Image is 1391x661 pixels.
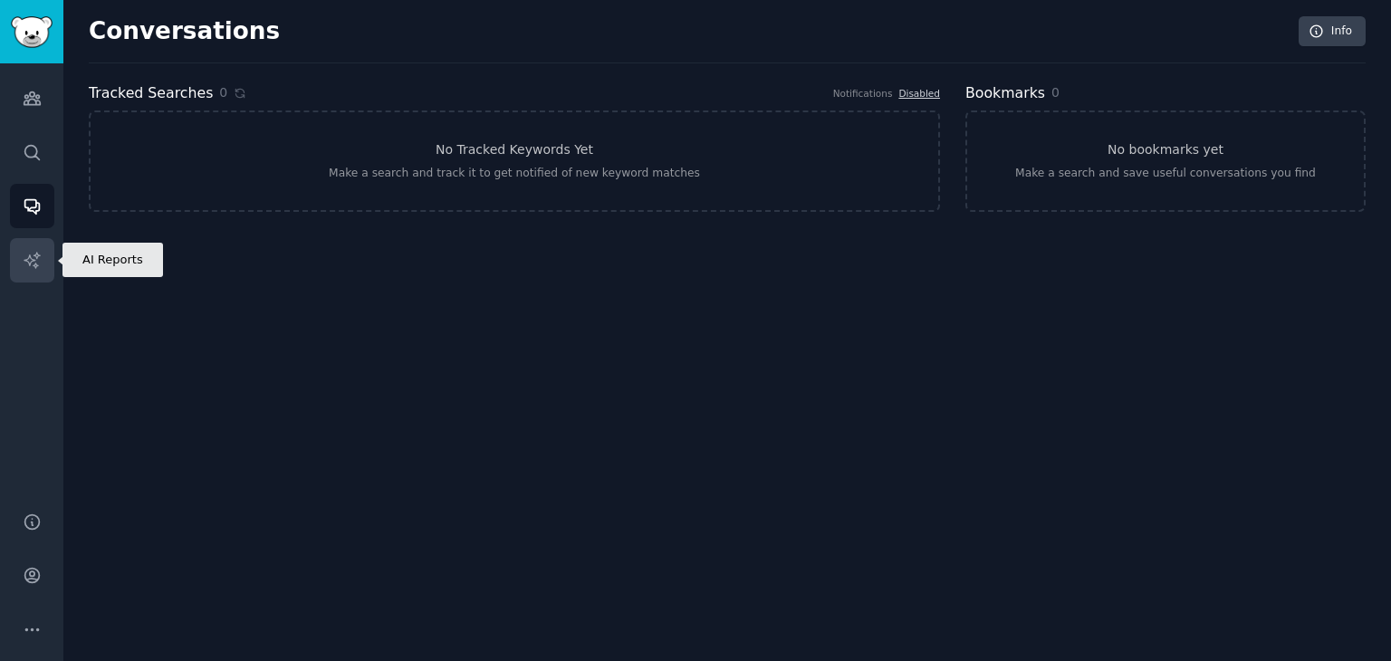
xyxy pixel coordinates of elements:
div: Make a search and save useful conversations you find [1015,166,1316,182]
span: 0 [219,83,227,102]
h2: Bookmarks [965,82,1045,105]
a: Info [1299,16,1366,47]
div: Notifications [833,87,893,100]
a: No bookmarks yetMake a search and save useful conversations you find [965,110,1366,212]
a: No Tracked Keywords YetMake a search and track it to get notified of new keyword matches [89,110,940,212]
img: GummySearch logo [11,16,53,48]
div: Make a search and track it to get notified of new keyword matches [329,166,700,182]
h2: Tracked Searches [89,82,213,105]
a: Disabled [898,88,940,99]
h3: No bookmarks yet [1108,140,1223,159]
h3: No Tracked Keywords Yet [436,140,593,159]
span: 0 [1051,85,1060,100]
h2: Conversations [89,17,280,46]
